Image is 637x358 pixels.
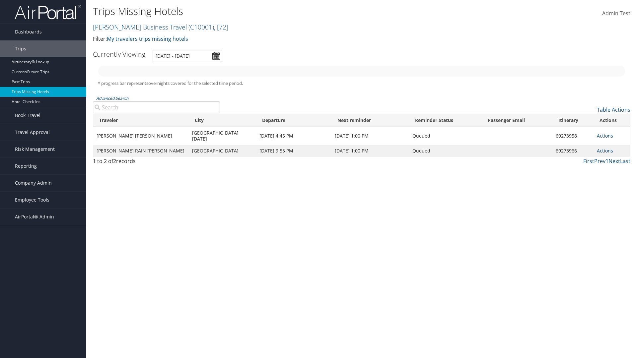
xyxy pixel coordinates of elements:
th: Actions [594,114,630,127]
h5: * progress bar represents overnights covered for the selected time period. [98,80,625,87]
td: [DATE] 1:00 PM [331,127,409,145]
a: Actions [597,133,613,139]
span: Trips [15,40,26,57]
td: [GEOGRAPHIC_DATA][DATE] [189,127,256,145]
span: Book Travel [15,107,40,124]
input: Advanced Search [93,101,220,113]
th: City: activate to sort column ascending [189,114,256,127]
th: Passenger Email: activate to sort column ascending [482,114,552,127]
span: 2 [113,157,116,165]
a: [PERSON_NAME] Business Travel [93,23,228,31]
a: Admin Test [602,3,630,24]
td: [DATE] 1:00 PM [331,145,409,157]
a: Last [620,157,630,165]
th: Traveler: activate to sort column ascending [93,114,189,127]
span: ( C10001 ) [188,23,214,31]
h1: Trips Missing Hotels [93,4,451,18]
span: Risk Management [15,141,55,157]
th: Itinerary [552,114,593,127]
a: Advanced Search [96,95,128,101]
td: [PERSON_NAME] [PERSON_NAME] [93,127,189,145]
td: Queued [409,127,482,145]
a: 1 [605,157,608,165]
a: Table Actions [597,106,630,113]
span: AirPortal® Admin [15,209,54,225]
td: [PERSON_NAME] RAIN [PERSON_NAME] [93,145,189,157]
span: Travel Approval [15,124,50,141]
td: [GEOGRAPHIC_DATA] [189,145,256,157]
span: Employee Tools [15,192,49,208]
td: 69273966 [552,145,593,157]
span: Reporting [15,158,37,174]
td: [DATE] 9:55 PM [256,145,331,157]
a: Actions [597,148,613,154]
td: 69273958 [552,127,593,145]
a: First [583,157,594,165]
a: My travelers trips missing hotels [107,35,188,42]
td: Queued [409,145,482,157]
a: Prev [594,157,605,165]
th: Departure: activate to sort column ascending [256,114,331,127]
th: Next reminder [331,114,409,127]
span: Admin Test [602,10,630,17]
th: Reminder Status [409,114,482,127]
input: [DATE] - [DATE] [153,50,222,62]
span: Dashboards [15,24,42,40]
span: , [ 72 ] [214,23,228,31]
span: Company Admin [15,175,52,191]
a: Next [608,157,620,165]
td: [DATE] 4:45 PM [256,127,331,145]
p: Filter: [93,35,451,43]
h3: Currently Viewing [93,50,145,59]
div: 1 to 2 of records [93,157,220,168]
img: airportal-logo.png [15,4,81,20]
